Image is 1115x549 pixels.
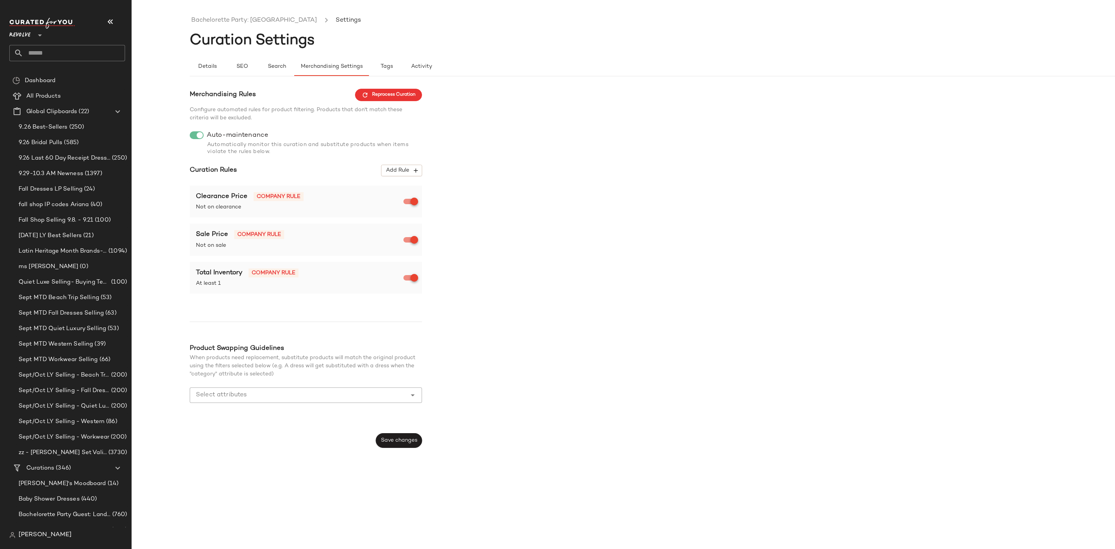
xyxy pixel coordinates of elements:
span: (0) [78,262,88,271]
span: [DATE] LY Best Sellers [19,231,82,240]
span: (53) [106,324,119,333]
span: Auto-maintenance [207,131,268,139]
div: Automatically monitor this curation and substitute products when items violate the rules below. [190,141,422,155]
span: [PERSON_NAME]'s Moodboard [19,479,106,488]
span: Sept/Oct LY Selling - Fall Dresses [19,386,110,395]
span: Merchandising Rules [190,90,256,100]
span: Global Clipboards [26,107,77,116]
span: (200) [109,433,127,442]
span: Merchandising Settings [300,64,363,70]
span: Fall Shop Selling 9.8. - 9.21 [19,216,93,225]
span: (200) [110,386,127,395]
button: Add Rule [381,165,422,176]
span: (100) [110,278,127,287]
span: (53) [99,293,112,302]
span: (3730) [107,448,127,457]
span: Sept MTD Beach Trip Selling [19,293,99,302]
span: (21) [82,231,94,240]
span: Activity [411,64,432,70]
span: Sept MTD Fall Dresses Selling [19,309,104,318]
span: [PERSON_NAME] [19,530,72,540]
span: Curations [26,464,54,473]
span: (100) [93,216,111,225]
span: (24) [82,185,95,194]
span: (1397) [83,169,102,178]
span: (39) [93,340,106,349]
img: cfy_white_logo.C9jOOHJF.svg [9,18,75,29]
span: Total Inventory [196,269,242,276]
span: Company rule [249,268,298,277]
span: Company rule [254,192,304,201]
span: (346) [54,464,71,473]
span: Dashboard [25,76,55,85]
span: (250) [68,123,84,132]
span: (1094) [107,247,127,256]
img: svg%3e [12,77,20,84]
span: Sept/Oct LY Selling - Workwear [19,433,109,442]
button: Save changes [376,433,422,448]
span: Not on clearance [196,203,405,211]
span: When products need replacement, substitute products will match the original product using the fil... [190,355,415,377]
span: SEO [236,64,248,70]
span: Fall Dresses LP Selling [19,185,82,194]
span: Not on sale [196,241,405,250]
span: Baby Shower Dresses [19,495,80,504]
span: (22) [77,107,89,116]
span: Product Swapping Guidelines [190,345,284,352]
span: (14) [106,479,119,488]
span: (440) [80,495,97,504]
span: Quiet Luxe Selling- Buying Team [19,278,110,287]
a: Bachelorette Party: [GEOGRAPHIC_DATA] [191,15,317,26]
span: Details [197,64,216,70]
button: Reprocess Curation [355,89,422,101]
span: Latin Heritage Month Brands- DO NOT DELETE [19,247,107,256]
span: Configure automated rules for product filtering. Products that don't match these criteria will be... [190,107,402,121]
span: Add Rule [386,167,418,174]
span: ms [PERSON_NAME] [19,262,78,271]
span: At least 1 [196,279,405,287]
span: zz - [PERSON_NAME] Set Validation [19,448,107,457]
span: (250) [110,154,127,163]
span: Bachelorette Party Guest: [GEOGRAPHIC_DATA] [19,526,110,535]
span: Sept/Oct LY Selling - Quiet Luxe [19,402,110,411]
span: (200) [110,371,127,380]
span: 9.26 Bridal Pulls [19,138,62,147]
span: (585) [62,138,79,147]
span: Sept MTD Workwear Selling [19,355,98,364]
span: All Products [26,92,61,101]
span: Bachelorette Party Guest: Landing Page [19,510,111,519]
span: (40) [89,200,103,209]
span: Company rule [234,230,284,239]
span: (66) [98,355,111,364]
li: Settings [334,15,362,26]
span: (63) [104,309,117,318]
img: svg%3e [9,532,15,538]
span: Sept/Oct LY Selling - Western [19,417,105,426]
span: 9.26 Last 60 Day Receipt Dresses Selling [19,154,110,163]
span: (760) [111,510,127,519]
span: Sept/Oct LY Selling - Beach Trip [19,371,110,380]
span: 9.29-10.3 AM Newness [19,169,83,178]
span: Curation Rules [190,165,237,176]
span: (200) [110,402,127,411]
span: 9..26 Best-Sellers [19,123,68,132]
span: Sale Price [196,231,228,238]
span: Tags [380,64,393,70]
i: Open [408,391,417,400]
span: Curation Settings [190,33,315,48]
span: Sept MTD Quiet Luxury Selling [19,324,106,333]
span: Sept MTD Western Selling [19,340,93,349]
span: Reprocess Curation [362,91,415,98]
span: Save changes [381,437,417,444]
span: (86) [105,417,117,426]
span: Search [268,64,286,70]
span: Clearance Price [196,193,247,200]
span: (408) [110,526,127,535]
span: Revolve [9,26,31,40]
span: fall shop lP codes Ariana [19,200,89,209]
